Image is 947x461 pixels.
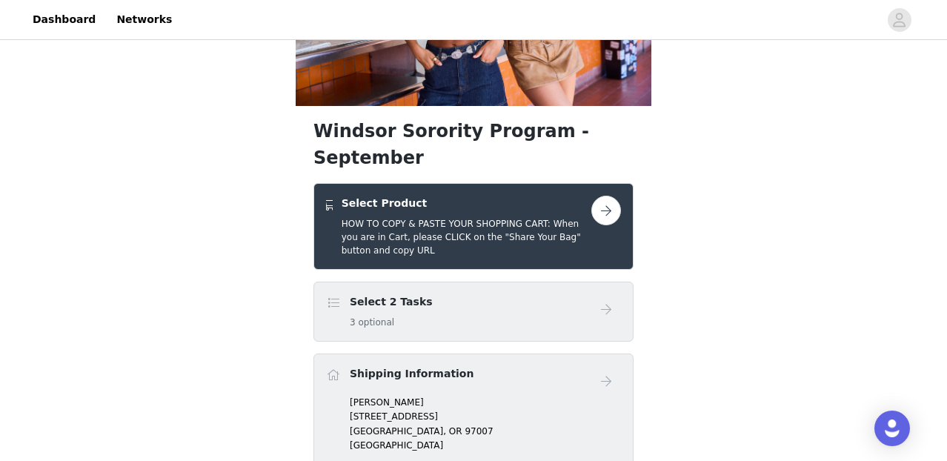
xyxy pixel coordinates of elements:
h4: Select 2 Tasks [350,294,433,310]
h5: 3 optional [350,316,433,329]
h5: HOW TO COPY & PASTE YOUR SHOPPING CART: When you are in Cart, please CLICK on the "Share Your Bag... [342,217,591,257]
span: 97007 [465,426,493,437]
a: Networks [107,3,181,36]
h4: Select Product [342,196,591,211]
div: avatar [892,8,906,32]
a: Dashboard [24,3,104,36]
p: [PERSON_NAME] [350,396,621,409]
div: Select Product [313,183,634,270]
h1: Windsor Sorority Program - September [313,118,634,171]
div: Open Intercom Messenger [874,411,910,446]
h4: Shipping Information [350,366,473,382]
p: [GEOGRAPHIC_DATA] [350,439,621,452]
span: [GEOGRAPHIC_DATA], [350,426,446,437]
span: OR [449,426,462,437]
div: Select 2 Tasks [313,282,634,342]
p: [STREET_ADDRESS] [350,410,621,423]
